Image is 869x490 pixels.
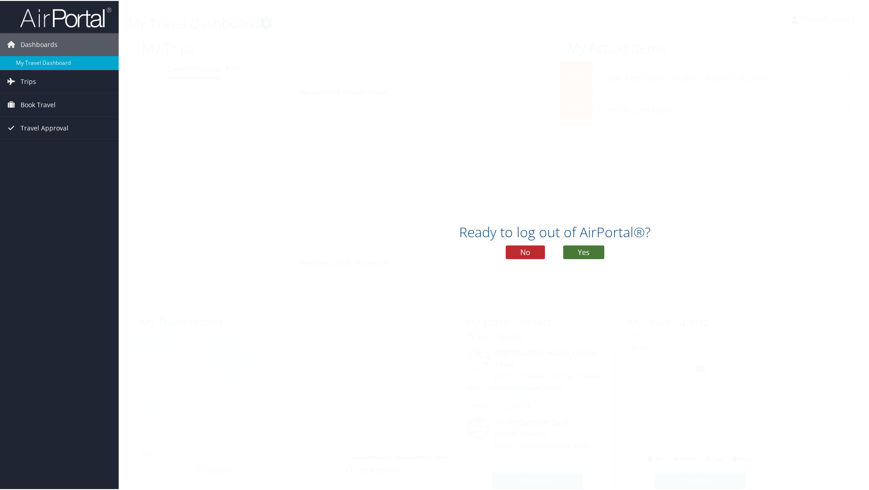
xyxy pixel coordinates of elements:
span: Book Travel [21,93,56,115]
button: Yes [563,245,604,258]
span: Trips [21,69,36,92]
span: Dashboards [21,32,58,55]
span: Travel Approval [21,116,68,139]
button: No [506,245,545,258]
img: airportal-logo.png [20,6,111,27]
